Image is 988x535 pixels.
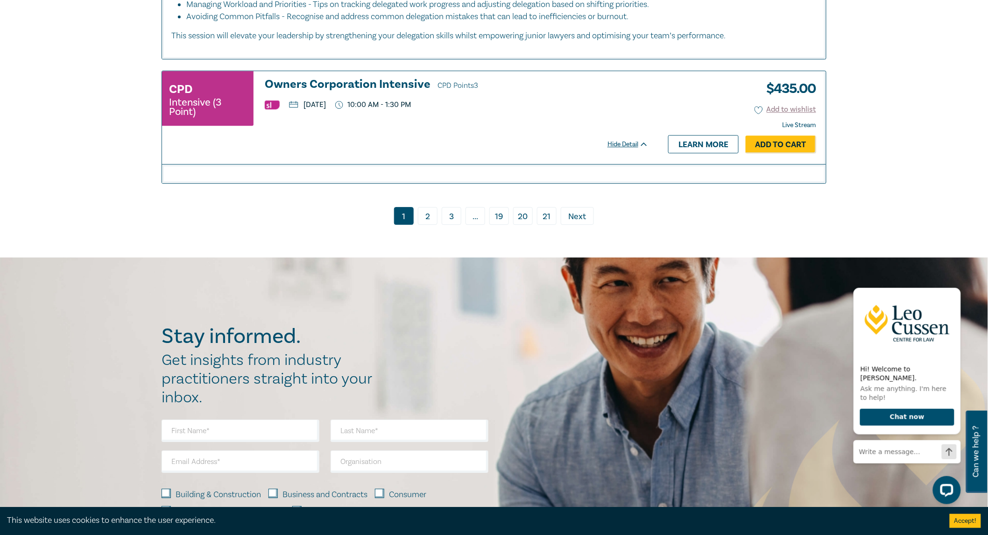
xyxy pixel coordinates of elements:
li: Avoiding Common Pitfalls - Recognise and address common delegation mistakes that can lead to inef... [186,11,817,23]
a: 20 [513,207,533,225]
label: Building & Construction [176,489,261,501]
strong: Live Stream [783,121,816,129]
a: Learn more [668,135,739,153]
div: Hide Detail [607,140,659,149]
h3: $ 435.00 [759,78,816,100]
div: This website uses cookies to enhance the user experience. [7,514,936,527]
h3: Owners Corporation Intensive [265,78,649,92]
label: Costs [306,506,327,518]
img: Substantive Law [265,100,280,109]
a: 3 [442,207,461,225]
iframe: LiveChat chat widget [846,279,965,512]
a: Owners Corporation Intensive CPD Points3 [265,78,649,92]
input: First Name* [162,420,319,442]
button: Accept cookies [950,514,981,528]
span: CPD Points 3 [438,81,478,90]
h2: Get insights from industry practitioners straight into your inbox. [162,351,382,407]
a: 21 [537,207,557,225]
p: [DATE] [289,101,326,108]
input: Organisation [331,450,488,473]
a: 2 [418,207,438,225]
input: Last Name* [331,420,488,442]
button: Add to wishlist [755,104,817,115]
h3: CPD [169,81,192,98]
a: Next [561,207,594,225]
span: ... [466,207,485,225]
a: 19 [489,207,509,225]
a: Add to Cart [746,136,816,153]
p: This session will elevate your leadership by strengthening your delegation skills whilst empoweri... [171,30,817,42]
input: Email Address* [162,450,319,473]
a: 1 [394,207,414,225]
label: Business and Contracts [282,489,367,501]
h2: Stay informed. [162,324,382,349]
label: Corporate & In-House Counsel [176,506,285,518]
p: 10:00 AM - 1:30 PM [335,100,411,109]
span: Next [569,211,586,223]
label: Consumer [389,489,426,501]
span: Can we help ? [972,416,981,487]
small: Intensive (3 Point) [169,98,247,116]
